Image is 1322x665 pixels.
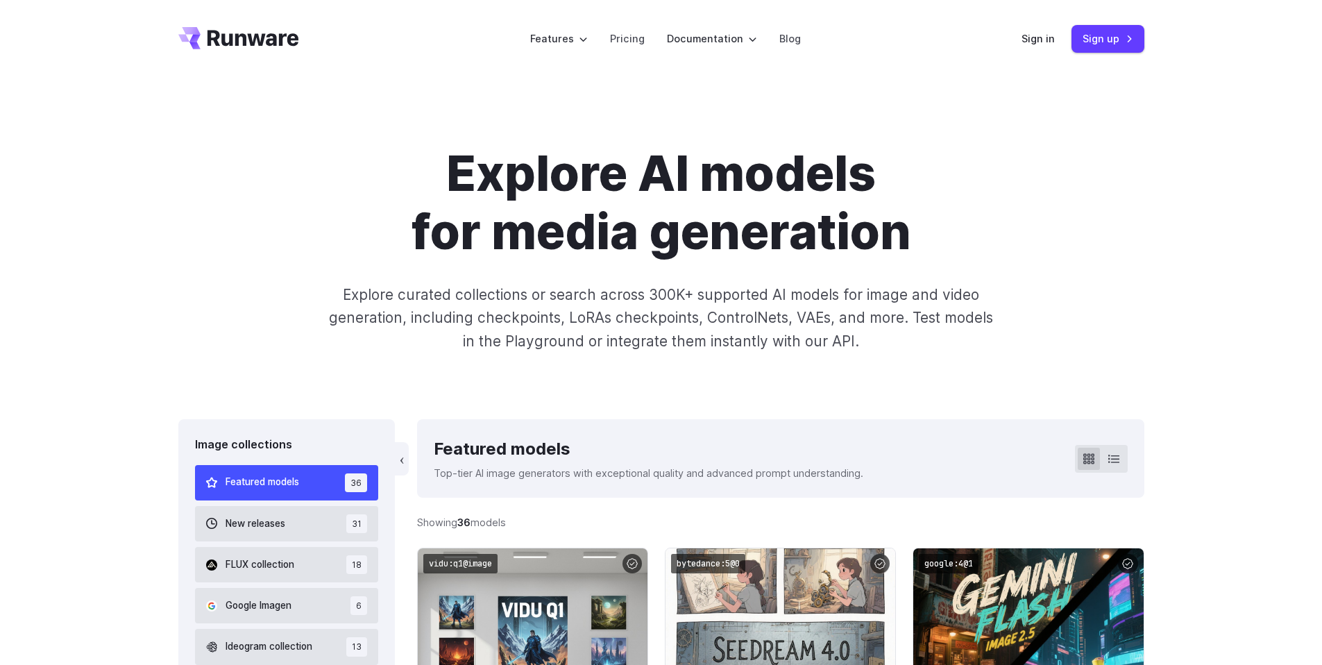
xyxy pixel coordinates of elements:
[195,547,379,582] button: FLUX collection 18
[346,555,367,574] span: 18
[1022,31,1055,47] a: Sign in
[1071,25,1144,52] a: Sign up
[226,516,285,532] span: New releases
[457,516,471,528] strong: 36
[195,436,379,454] div: Image collections
[195,506,379,541] button: New releases 31
[395,442,409,475] button: ‹
[195,629,379,664] button: Ideogram collection 13
[226,598,291,614] span: Google Imagen
[195,588,379,623] button: Google Imagen 6
[434,436,863,462] div: Featured models
[178,27,299,49] a: Go to /
[226,557,294,573] span: FLUX collection
[530,31,588,47] label: Features
[323,283,999,353] p: Explore curated collections or search across 300K+ supported AI models for image and video genera...
[226,475,299,490] span: Featured models
[667,31,757,47] label: Documentation
[350,596,367,615] span: 6
[195,465,379,500] button: Featured models 36
[423,554,498,574] code: vidu:q1@image
[779,31,801,47] a: Blog
[919,554,978,574] code: google:4@1
[346,637,367,656] span: 13
[610,31,645,47] a: Pricing
[345,473,367,492] span: 36
[346,514,367,533] span: 31
[275,144,1048,261] h1: Explore AI models for media generation
[226,639,312,655] span: Ideogram collection
[417,514,506,530] div: Showing models
[434,465,863,481] p: Top-tier AI image generators with exceptional quality and advanced prompt understanding.
[671,554,745,574] code: bytedance:5@0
